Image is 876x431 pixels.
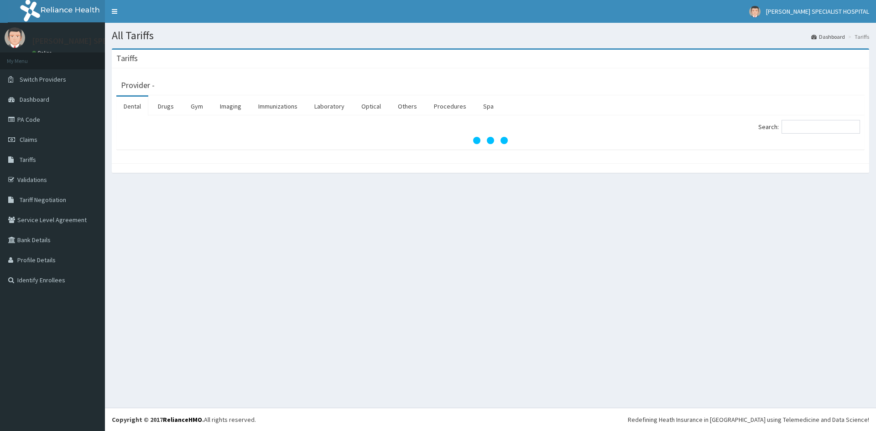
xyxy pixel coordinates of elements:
[20,95,49,104] span: Dashboard
[427,97,474,116] a: Procedures
[472,122,509,159] svg: audio-loading
[251,97,305,116] a: Immunizations
[811,33,845,41] a: Dashboard
[846,33,869,41] li: Tariffs
[20,196,66,204] span: Tariff Negotiation
[307,97,352,116] a: Laboratory
[20,156,36,164] span: Tariffs
[476,97,501,116] a: Spa
[183,97,210,116] a: Gym
[105,408,876,431] footer: All rights reserved.
[112,415,204,424] strong: Copyright © 2017 .
[766,7,869,16] span: [PERSON_NAME] SPECIALIST HOSPITAL
[758,120,860,134] label: Search:
[5,27,25,48] img: User Image
[354,97,388,116] a: Optical
[628,415,869,424] div: Redefining Heath Insurance in [GEOGRAPHIC_DATA] using Telemedicine and Data Science!
[163,415,202,424] a: RelianceHMO
[20,75,66,83] span: Switch Providers
[782,120,860,134] input: Search:
[151,97,181,116] a: Drugs
[32,50,54,56] a: Online
[116,54,138,62] h3: Tariffs
[391,97,424,116] a: Others
[112,30,869,42] h1: All Tariffs
[749,6,761,17] img: User Image
[213,97,249,116] a: Imaging
[32,37,172,45] p: [PERSON_NAME] SPECIALIST HOSPITAL
[20,135,37,144] span: Claims
[116,97,148,116] a: Dental
[121,81,155,89] h3: Provider -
